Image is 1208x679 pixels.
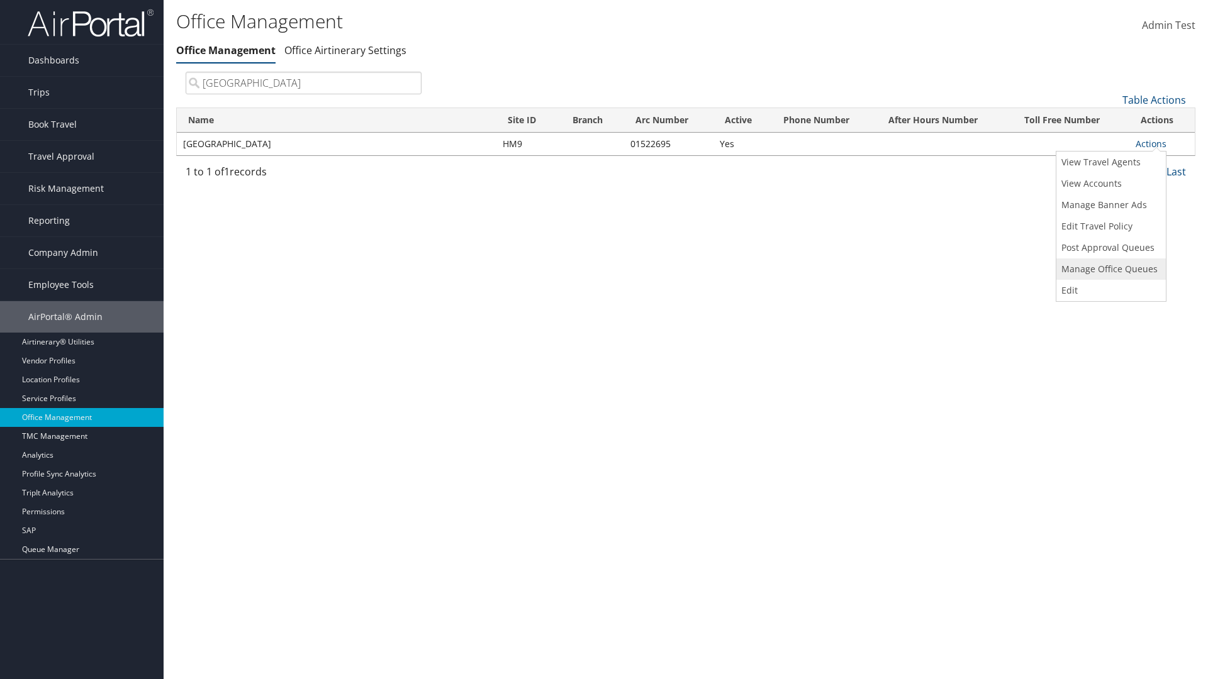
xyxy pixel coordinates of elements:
td: 01522695 [624,133,713,155]
span: Travel Approval [28,141,94,172]
th: Arc Number: activate to sort column ascending [624,108,713,133]
span: AirPortal® Admin [28,301,103,333]
span: Company Admin [28,237,98,268]
th: Site ID: activate to sort column ascending [496,108,561,133]
h1: Office Management [176,8,856,35]
a: Edit [1056,280,1163,301]
span: Trips [28,77,50,108]
a: Manage Banner Ads [1056,194,1163,216]
span: Risk Management [28,173,104,204]
span: Reporting [28,205,70,236]
a: Office Airtinerary Settings [284,43,406,57]
div: 1 to 1 of records [186,164,422,185]
a: Admin Test [1142,6,1195,45]
th: Active: activate to sort column ascending [713,108,773,133]
a: Post Approval Queues [1056,237,1163,258]
img: airportal-logo.png [28,8,154,38]
th: Phone Number: activate to sort column ascending [772,108,877,133]
span: Admin Test [1142,18,1195,32]
input: Search [186,72,422,94]
td: HM9 [496,133,561,155]
th: After Hours Number: activate to sort column ascending [877,108,1013,133]
a: Actions [1136,138,1166,150]
th: Branch: activate to sort column ascending [561,108,624,133]
th: Name: activate to sort column ascending [177,108,496,133]
td: [GEOGRAPHIC_DATA] [177,133,496,155]
a: Edit Travel Policy [1056,216,1163,237]
th: Actions [1129,108,1195,133]
span: Book Travel [28,109,77,140]
a: Last [1166,165,1186,179]
span: Employee Tools [28,269,94,301]
a: Table Actions [1122,93,1186,107]
th: Toll Free Number: activate to sort column ascending [1013,108,1129,133]
a: Office Management [176,43,276,57]
a: View Accounts [1056,173,1163,194]
a: Manage Office Queues [1056,258,1163,280]
span: Dashboards [28,45,79,76]
span: 1 [224,165,230,179]
td: Yes [713,133,773,155]
a: View Travel Agents [1056,152,1163,173]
